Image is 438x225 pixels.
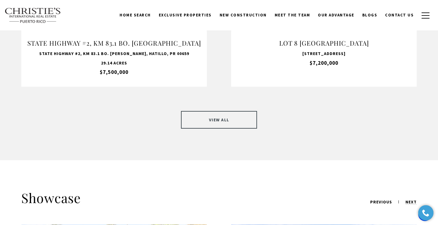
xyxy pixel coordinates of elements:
img: Christie's International Real Estate text transparent background [5,8,61,23]
span: Blogs [362,12,377,18]
button: button [418,7,433,24]
a: Home Search [116,9,155,21]
a: Meet the Team [271,9,314,21]
span: Our Advantage [318,12,354,18]
a: VIEW ALL [181,111,257,129]
a: New Construction [216,9,271,21]
span: previous [370,199,392,205]
a: Our Advantage [314,9,358,21]
a: Exclusive Properties [155,9,216,21]
h2: Showcase [21,189,81,206]
span: New Construction [220,12,267,18]
span: Contact Us [385,12,414,18]
a: Blogs [358,9,381,21]
a: Contact Us [381,9,418,21]
span: Exclusive Properties [159,12,212,18]
span: next [405,199,417,205]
